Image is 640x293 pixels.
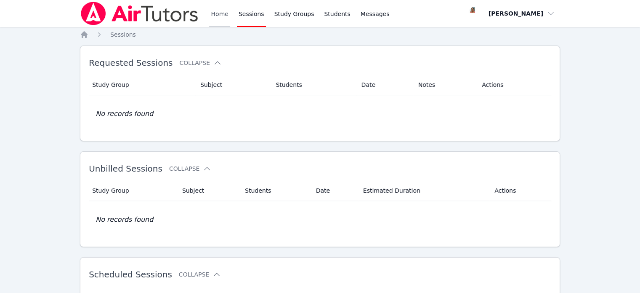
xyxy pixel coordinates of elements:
[80,30,560,39] nav: Breadcrumb
[413,75,477,95] th: Notes
[179,270,221,279] button: Collapse
[240,180,311,201] th: Students
[89,201,551,238] td: No records found
[89,75,195,95] th: Study Group
[89,180,177,201] th: Study Group
[80,2,199,25] img: Air Tutors
[89,164,162,174] span: Unbilled Sessions
[89,95,551,132] td: No records found
[89,58,173,68] span: Requested Sessions
[358,180,489,201] th: Estimated Duration
[311,180,358,201] th: Date
[361,10,390,18] span: Messages
[177,180,240,201] th: Subject
[110,30,136,39] a: Sessions
[169,164,211,173] button: Collapse
[110,31,136,38] span: Sessions
[195,75,271,95] th: Subject
[489,180,551,201] th: Actions
[89,269,172,280] span: Scheduled Sessions
[179,59,221,67] button: Collapse
[271,75,356,95] th: Students
[477,75,551,95] th: Actions
[356,75,413,95] th: Date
